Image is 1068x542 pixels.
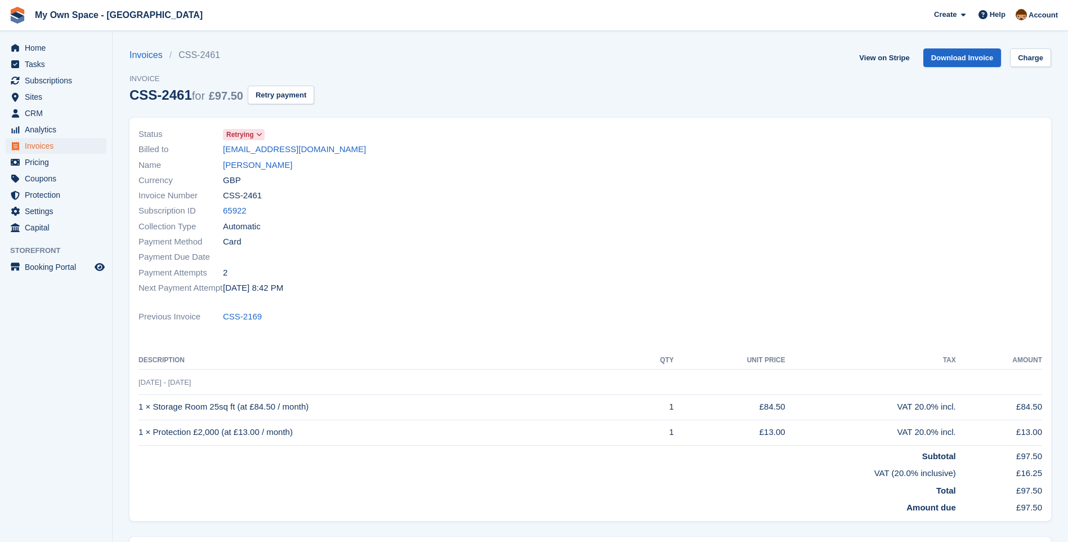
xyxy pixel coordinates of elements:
td: £97.50 [956,497,1042,514]
a: 65922 [223,205,247,217]
nav: breadcrumbs [129,48,314,62]
a: menu [6,105,106,121]
span: Payment Due Date [138,251,223,264]
span: Retrying [226,130,254,140]
a: menu [6,56,106,72]
span: Currency [138,174,223,187]
a: CSS-2169 [223,310,262,323]
a: menu [6,220,106,236]
a: menu [6,138,106,154]
th: Unit Price [674,352,785,370]
span: Next Payment Attempt [138,282,223,295]
span: Create [934,9,957,20]
span: GBP [223,174,241,187]
a: menu [6,122,106,137]
td: £13.00 [956,420,1042,445]
span: Account [1029,10,1058,21]
div: CSS-2461 [129,87,243,103]
a: [PERSON_NAME] [223,159,292,172]
span: Subscriptions [25,73,92,88]
a: My Own Space - [GEOGRAPHIC_DATA] [30,6,207,24]
a: Retrying [223,128,265,141]
a: menu [6,73,106,88]
span: Help [990,9,1006,20]
span: Previous Invoice [138,310,223,323]
td: £13.00 [674,420,785,445]
a: menu [6,171,106,186]
span: Payment Attempts [138,266,223,279]
span: Tasks [25,56,92,72]
div: VAT 20.0% incl. [785,426,956,439]
a: menu [6,187,106,203]
span: Capital [25,220,92,236]
span: Collection Type [138,220,223,233]
a: menu [6,259,106,275]
td: £97.50 [956,445,1042,463]
a: menu [6,89,106,105]
span: CRM [25,105,92,121]
span: Invoices [25,138,92,154]
span: Sites [25,89,92,105]
span: [DATE] - [DATE] [138,378,191,386]
span: Storefront [10,245,112,256]
a: Invoices [129,48,169,62]
span: Name [138,159,223,172]
span: Home [25,40,92,56]
strong: Amount due [906,503,956,512]
th: QTY [633,352,674,370]
a: Download Invoice [923,48,1002,67]
td: 1 [633,420,674,445]
span: CSS-2461 [223,189,262,202]
span: Payment Method [138,236,223,248]
span: £97.50 [209,90,243,102]
span: Settings [25,203,92,219]
a: menu [6,203,106,219]
strong: Total [936,486,956,495]
span: Billed to [138,143,223,156]
a: menu [6,154,106,170]
a: Preview store [93,260,106,274]
div: VAT 20.0% incl. [785,401,956,414]
td: 1 × Storage Room 25sq ft (at £84.50 / month) [138,394,633,420]
a: menu [6,40,106,56]
span: 2 [223,266,227,279]
span: Analytics [25,122,92,137]
span: Subscription ID [138,205,223,217]
time: 2025-08-19 19:42:12 UTC [223,282,283,295]
span: Card [223,236,242,248]
td: £16.25 [956,463,1042,480]
td: 1 × Protection £2,000 (at £13.00 / month) [138,420,633,445]
span: Status [138,128,223,141]
td: VAT (20.0% inclusive) [138,463,956,480]
a: Charge [1010,48,1051,67]
strong: Subtotal [922,451,956,461]
a: View on Stripe [855,48,914,67]
span: Invoice [129,73,314,85]
img: stora-icon-8386f47178a22dfd0bd8f6a31ec36ba5ce8667c1dd55bd0f319d3a0aa187defe.svg [9,7,26,24]
a: [EMAIL_ADDRESS][DOMAIN_NAME] [223,143,366,156]
td: £84.50 [956,394,1042,420]
th: Tax [785,352,956,370]
span: Pricing [25,154,92,170]
span: Invoice Number [138,189,223,202]
img: Paula Harris [1016,9,1027,20]
td: £97.50 [956,480,1042,497]
span: Automatic [223,220,261,233]
th: Amount [956,352,1042,370]
td: 1 [633,394,674,420]
span: Protection [25,187,92,203]
th: Description [138,352,633,370]
span: for [192,90,205,102]
td: £84.50 [674,394,785,420]
button: Retry payment [248,86,314,104]
span: Booking Portal [25,259,92,275]
span: Coupons [25,171,92,186]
